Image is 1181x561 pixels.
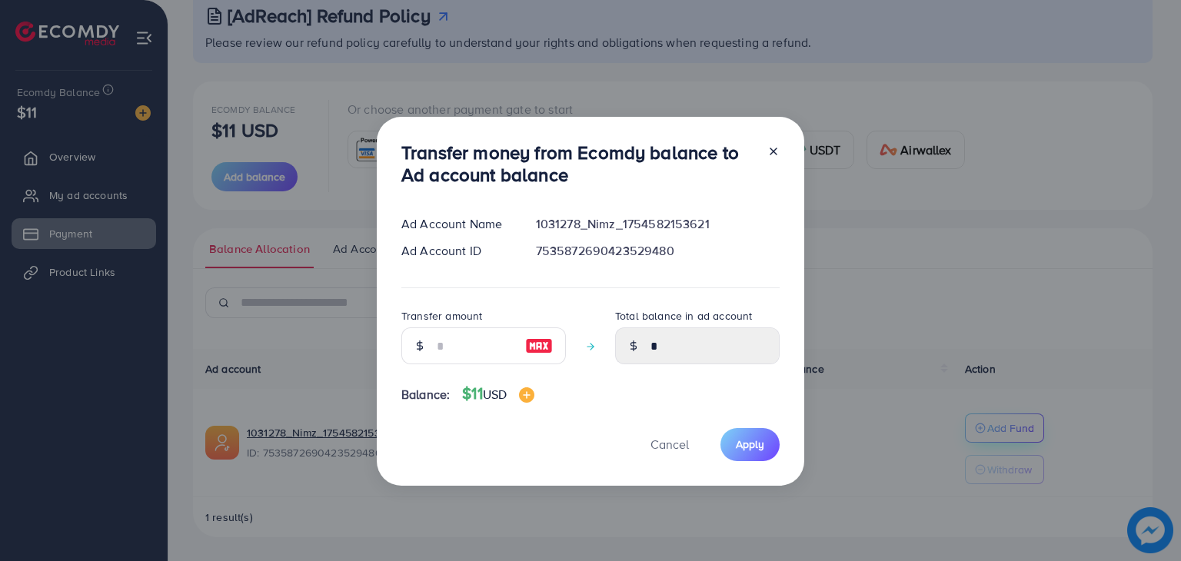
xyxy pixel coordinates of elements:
[401,308,482,324] label: Transfer amount
[524,242,792,260] div: 7535872690423529480
[519,387,534,403] img: image
[720,428,780,461] button: Apply
[389,215,524,233] div: Ad Account Name
[525,337,553,355] img: image
[736,437,764,452] span: Apply
[401,141,755,186] h3: Transfer money from Ecomdy balance to Ad account balance
[631,428,708,461] button: Cancel
[389,242,524,260] div: Ad Account ID
[524,215,792,233] div: 1031278_Nimz_1754582153621
[462,384,534,403] h4: $11
[401,386,450,403] span: Balance:
[483,386,507,403] span: USD
[615,308,752,324] label: Total balance in ad account
[650,436,689,453] span: Cancel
